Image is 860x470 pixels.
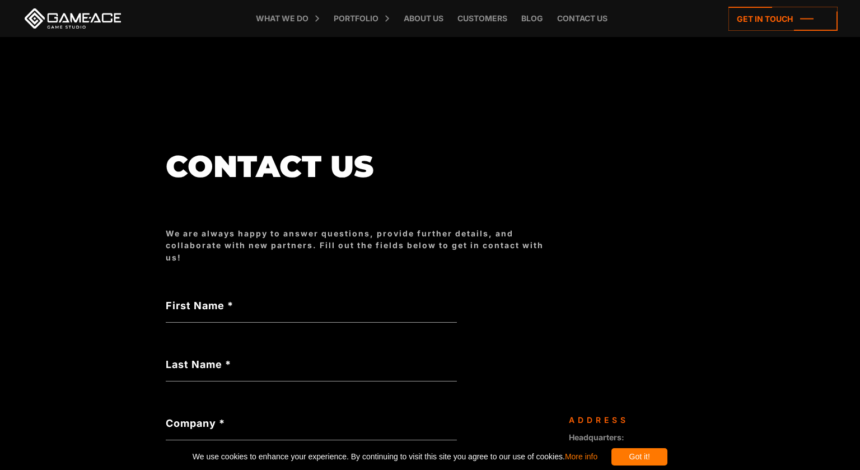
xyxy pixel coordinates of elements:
[166,416,457,431] label: Company *
[569,414,686,426] div: Address
[569,432,651,466] span: [GEOGRAPHIC_DATA], [GEOGRAPHIC_DATA]
[728,7,838,31] a: Get in touch
[166,227,558,263] div: We are always happy to answer questions, provide further details, and collaborate with new partne...
[166,357,457,372] label: Last Name *
[565,452,597,461] a: More info
[166,298,457,313] label: First Name *
[166,150,558,183] h1: Contact us
[193,448,597,466] span: We use cookies to enhance your experience. By continuing to visit this site you agree to our use ...
[569,432,624,442] strong: Headquarters:
[611,448,667,466] div: Got it!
